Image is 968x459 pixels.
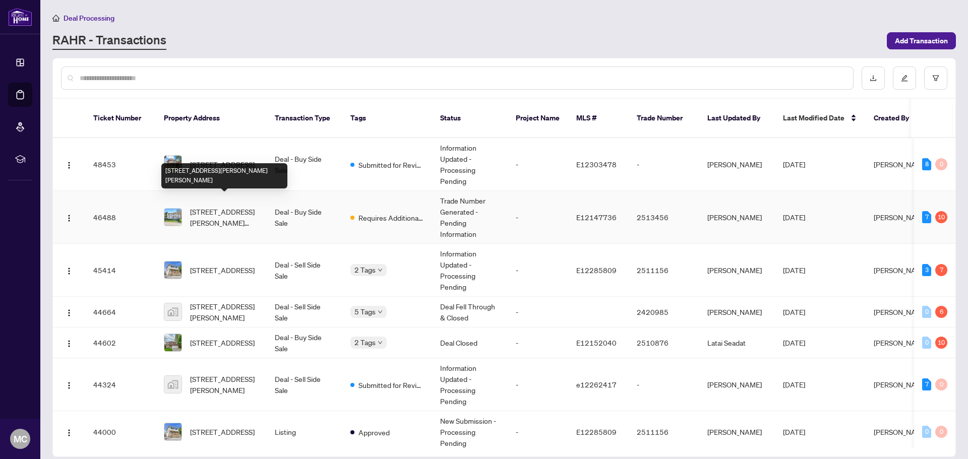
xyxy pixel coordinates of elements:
[52,32,166,50] a: RAHR - Transactions
[508,411,568,453] td: -
[85,244,156,297] td: 45414
[576,266,617,275] span: E12285809
[164,423,181,440] img: thumbnail-img
[874,307,928,316] span: [PERSON_NAME]
[267,191,342,244] td: Deal - Buy Side Sale
[783,338,805,347] span: [DATE]
[164,334,181,351] img: thumbnail-img
[85,138,156,191] td: 48453
[378,309,383,314] span: down
[508,191,568,244] td: -
[887,32,956,49] button: Add Transaction
[922,264,931,276] div: 3
[699,358,775,411] td: [PERSON_NAME]
[935,306,947,318] div: 6
[65,267,73,275] img: Logo
[783,160,805,169] span: [DATE]
[576,160,617,169] span: E12303478
[576,380,617,389] span: e12262417
[935,378,947,390] div: 0
[629,244,699,297] td: 2511156
[85,297,156,327] td: 44664
[85,411,156,453] td: 44000
[61,335,77,351] button: Logo
[699,138,775,191] td: [PERSON_NAME]
[699,244,775,297] td: [PERSON_NAME]
[65,214,73,222] img: Logo
[61,304,77,320] button: Logo
[922,306,931,318] div: 0
[61,376,77,392] button: Logo
[508,99,568,138] th: Project Name
[935,264,947,276] div: 7
[699,297,775,327] td: [PERSON_NAME]
[85,327,156,358] td: 44602
[874,427,928,436] span: [PERSON_NAME]
[874,213,928,222] span: [PERSON_NAME]
[508,244,568,297] td: -
[699,327,775,358] td: Latai Seadat
[267,244,342,297] td: Deal - Sell Side Sale
[61,209,77,225] button: Logo
[52,15,59,22] span: home
[629,358,699,411] td: -
[85,191,156,244] td: 46488
[61,156,77,172] button: Logo
[576,338,617,347] span: E12152040
[866,99,926,138] th: Created By
[378,268,383,273] span: down
[164,156,181,173] img: thumbnail-img
[629,327,699,358] td: 2510876
[922,337,931,349] div: 0
[699,411,775,453] td: [PERSON_NAME]
[699,191,775,244] td: [PERSON_NAME]
[342,99,432,138] th: Tags
[432,99,508,138] th: Status
[895,33,948,49] span: Add Transaction
[190,265,255,276] span: [STREET_ADDRESS]
[61,424,77,440] button: Logo
[190,159,255,170] span: [STREET_ADDRESS]
[432,138,508,191] td: Information Updated - Processing Pending
[783,307,805,316] span: [DATE]
[85,99,156,138] th: Ticket Number
[629,99,699,138] th: Trade Number
[267,99,342,138] th: Transaction Type
[190,301,259,323] span: [STREET_ADDRESS][PERSON_NAME]
[61,262,77,278] button: Logo
[629,297,699,327] td: 2420985
[164,261,181,279] img: thumbnail-img
[267,411,342,453] td: Listing
[935,337,947,349] div: 10
[922,211,931,223] div: 7
[922,378,931,390] div: 7
[935,158,947,170] div: 0
[432,244,508,297] td: Information Updated - Processing Pending
[354,264,376,276] span: 2 Tags
[629,191,699,244] td: 2513456
[190,426,255,437] span: [STREET_ADDRESS]
[267,327,342,358] td: Deal - Buy Side Sale
[699,99,775,138] th: Last Updated By
[629,411,699,453] td: 2511156
[432,297,508,327] td: Deal Fell Through & Closed
[432,358,508,411] td: Information Updated - Processing Pending
[924,67,947,90] button: filter
[358,427,390,438] span: Approved
[629,138,699,191] td: -
[64,14,114,23] span: Deal Processing
[358,159,424,170] span: Submitted for Review
[576,213,617,222] span: E12147736
[783,427,805,436] span: [DATE]
[432,191,508,244] td: Trade Number Generated - Pending Information
[874,266,928,275] span: [PERSON_NAME]
[65,381,73,389] img: Logo
[190,373,259,396] span: [STREET_ADDRESS][PERSON_NAME]
[775,99,866,138] th: Last Modified Date
[190,206,259,228] span: [STREET_ADDRESS][PERSON_NAME][PERSON_NAME]
[783,380,805,389] span: [DATE]
[8,8,32,26] img: logo
[508,297,568,327] td: -
[156,99,267,138] th: Property Address
[354,306,376,317] span: 5 Tags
